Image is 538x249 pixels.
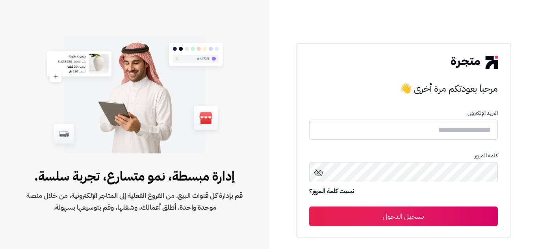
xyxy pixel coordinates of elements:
img: logo-2.png [451,56,497,68]
a: نسيت كلمة المرور؟ [309,186,354,197]
p: البريد الإلكترونى [309,110,497,116]
p: كلمة المرور [309,153,497,159]
span: قم بإدارة كل قنوات البيع، من الفروع الفعلية إلى المتاجر الإلكترونية، من خلال منصة موحدة واحدة. أط... [25,190,244,213]
span: إدارة مبسطة، نمو متسارع، تجربة سلسة. [25,167,244,186]
button: تسجيل الدخول [309,207,497,226]
h3: مرحبا بعودتكم مرة أخرى 👋 [309,81,497,96]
